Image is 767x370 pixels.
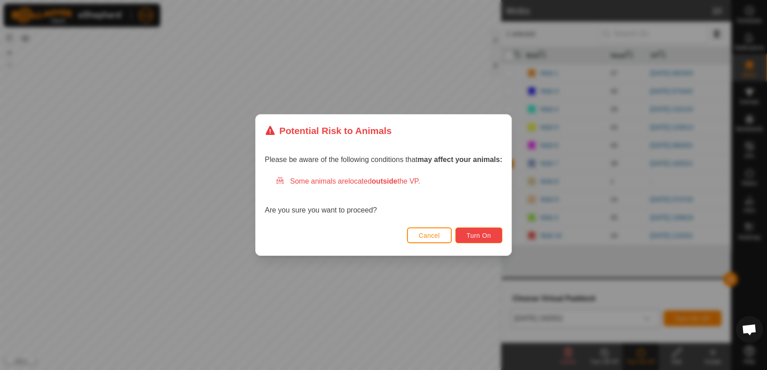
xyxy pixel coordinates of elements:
strong: outside [372,177,398,185]
div: Are you sure you want to proceed? [265,176,502,216]
button: Turn On [455,227,502,243]
strong: may affect your animals: [417,156,502,163]
span: located the VP. [348,177,420,185]
button: Cancel [407,227,452,243]
span: Please be aware of the following conditions that [265,156,502,163]
span: Cancel [419,232,440,239]
div: Open chat [736,316,763,343]
div: Potential Risk to Animals [265,124,392,138]
span: Turn On [467,232,491,239]
div: Some animals are [276,176,502,187]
